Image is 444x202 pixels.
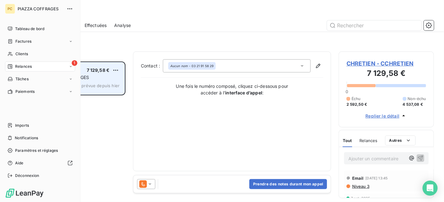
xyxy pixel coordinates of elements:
[327,20,421,30] input: Rechercher
[352,176,364,181] span: Email
[360,138,378,143] span: Relances
[87,67,110,73] span: 7 129,58 €
[347,102,367,107] span: 2 592,50 €
[15,123,29,128] span: Imports
[249,179,327,189] button: Prendre des notes durant mon appel
[15,51,28,57] span: Clients
[15,160,24,166] span: Aide
[352,184,369,189] span: Niveau 3
[15,89,35,94] span: Paiements
[351,196,370,200] span: 7 oct. 2025
[85,22,107,29] span: Effectuées
[352,96,361,102] span: Échu
[346,89,348,94] span: 0
[225,90,263,95] strong: interface d’appel
[15,148,58,153] span: Paramètres et réglages
[15,64,32,69] span: Relances
[15,76,29,82] span: Tâches
[5,158,75,168] a: Aide
[15,173,39,178] span: Déconnexion
[366,176,388,180] span: [DATE] 13:45
[343,138,352,143] span: Tout
[366,113,400,119] span: Replier le détail
[408,96,426,102] span: Non-échu
[347,68,426,80] h3: 7 129,58 €
[423,181,438,196] div: Open Intercom Messenger
[81,83,119,88] span: prévue depuis hier
[170,64,214,68] div: - 03 21 91 58 29
[72,60,77,66] span: 1
[403,102,423,107] span: 4 537,08 €
[15,39,31,44] span: Factures
[15,26,44,32] span: Tableau de bord
[170,64,188,68] em: Aucun nom
[169,83,295,96] p: Une fois le numéro composé, cliquez ci-dessous pour accéder à l’ :
[141,63,163,69] label: Contact :
[5,4,15,14] div: PC
[364,112,409,120] button: Replier le détail
[385,136,416,146] button: Autres
[15,135,38,141] span: Notifications
[18,6,63,11] span: PIAZZA COFFRAGES
[114,22,131,29] span: Analyse
[347,59,426,68] span: CHRETIEN - CCHRETIEN
[5,188,44,198] img: Logo LeanPay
